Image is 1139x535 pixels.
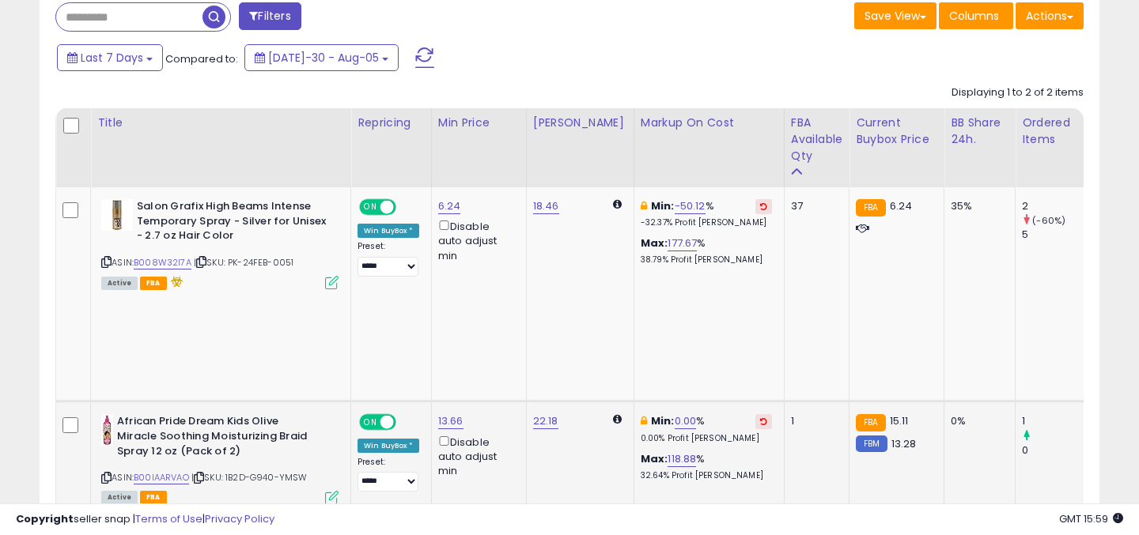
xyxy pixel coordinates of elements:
div: 0% [951,414,1003,428]
span: ON [361,201,380,214]
div: 1 [1022,414,1086,428]
a: 118.88 [668,451,696,467]
a: Privacy Policy [205,511,274,526]
div: Preset: [358,241,419,277]
div: Win BuyBox * [358,224,419,238]
a: 13.66 [438,413,464,429]
div: Markup on Cost [641,115,778,131]
div: % [641,452,772,481]
p: 32.64% Profit [PERSON_NAME] [641,470,772,481]
div: Win BuyBox * [358,439,419,453]
a: 6.24 [438,198,461,214]
p: 38.79% Profit [PERSON_NAME] [641,254,772,266]
span: | SKU: PK-24FEB-0051 [194,256,293,269]
span: 2025-08-13 15:59 GMT [1059,511,1123,526]
a: 177.67 [668,235,697,251]
span: ON [361,416,380,429]
button: Save View [854,2,937,29]
a: 18.46 [533,198,559,214]
span: FBA [140,277,167,290]
button: Columns [939,2,1013,29]
div: Min Price [438,115,520,131]
button: Last 7 Days [57,44,163,71]
b: Max: [641,235,668,251]
div: % [641,236,772,266]
div: seller snap | | [16,512,274,527]
div: Repricing [358,115,425,131]
button: Filters [239,2,301,30]
div: FBA Available Qty [791,115,842,164]
a: -50.12 [675,198,706,214]
p: -32.37% Profit [PERSON_NAME] [641,217,772,228]
span: 6.24 [890,198,913,213]
div: 37 [791,199,837,213]
a: B00IAARVAO [134,471,189,484]
div: [PERSON_NAME] [533,115,627,131]
div: BB Share 24h. [951,115,1008,148]
div: ASIN: [101,199,339,288]
span: All listings currently available for purchase on Amazon [101,491,138,504]
img: 31GdjpYbvCL._SL40_.jpg [101,414,113,446]
a: 0.00 [675,413,697,429]
small: FBM [856,435,887,452]
span: OFF [394,416,419,429]
p: 0.00% Profit [PERSON_NAME] [641,433,772,444]
span: Compared to: [165,51,238,66]
span: | SKU: 1B2D-G940-YMSW [191,471,308,484]
div: Current Buybox Price [856,115,937,148]
a: Terms of Use [135,511,202,526]
a: 22.18 [533,413,558,429]
small: FBA [856,414,885,431]
div: 1 [791,414,837,428]
span: [DATE]-30 - Aug-05 [268,50,379,66]
button: [DATE]-30 - Aug-05 [244,44,399,71]
span: Last 7 Days [81,50,143,66]
div: 35% [951,199,1003,213]
span: Columns [949,8,999,24]
b: Max: [641,451,668,466]
div: 5 [1022,228,1086,242]
span: All listings currently available for purchase on Amazon [101,277,138,290]
strong: Copyright [16,511,74,526]
div: Displaying 1 to 2 of 2 items [952,85,1084,100]
div: 2 [1022,199,1086,213]
small: FBA [856,199,885,217]
b: African Pride Dream Kids Olive Miracle Soothing Moisturizing Braid Spray 12 oz (Pack of 2) [117,414,309,462]
b: Salon Grafix High Beams Intense Temporary Spray - Silver for Unisex - 2.7 oz Hair Color [137,199,329,247]
div: 0 [1022,443,1086,458]
button: Actions [1016,2,1084,29]
div: % [641,199,772,228]
div: Preset: [358,457,419,492]
div: Disable auto adjust min [438,217,514,263]
span: FBA [140,491,167,504]
div: Disable auto adjust min [438,433,514,479]
div: % [641,414,772,443]
i: hazardous material [167,276,184,287]
small: (-60%) [1032,214,1065,227]
div: Title [97,115,344,131]
span: 13.28 [891,436,917,451]
b: Min: [651,198,675,213]
b: Min: [651,413,675,428]
span: OFF [394,201,419,214]
span: 15.11 [890,413,909,428]
div: ASIN: [101,414,339,502]
th: The percentage added to the cost of goods (COGS) that forms the calculator for Min & Max prices. [634,108,784,187]
a: B008W32I7A [134,256,191,269]
div: Ordered Items [1022,115,1080,148]
img: 316LIhqwslL._SL40_.jpg [101,199,133,231]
